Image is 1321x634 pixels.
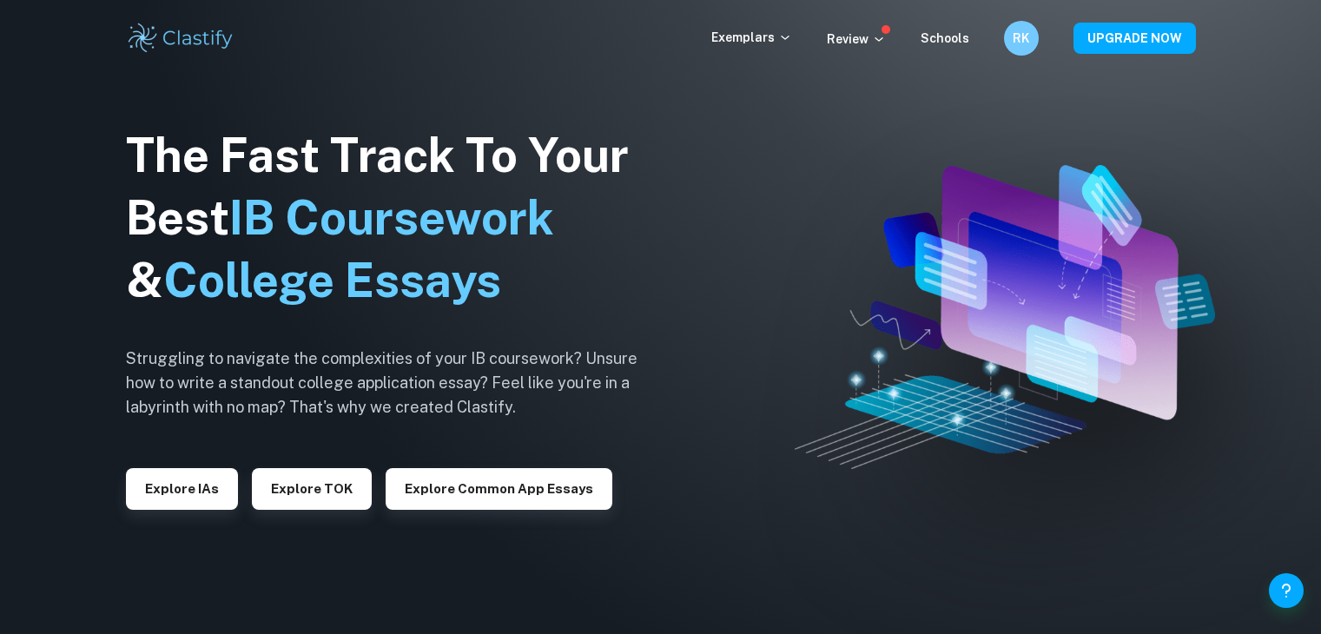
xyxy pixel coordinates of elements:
h1: The Fast Track To Your Best & [126,124,664,312]
img: Clastify hero [795,165,1216,469]
button: Explore Common App essays [386,468,612,510]
button: Help and Feedback [1269,573,1304,608]
h6: RK [1011,29,1031,48]
span: College Essays [163,253,501,307]
a: Explore TOK [252,479,372,496]
button: UPGRADE NOW [1073,23,1196,54]
button: Explore IAs [126,468,238,510]
h6: Struggling to navigate the complexities of your IB coursework? Unsure how to write a standout col... [126,347,664,419]
img: Clastify logo [126,21,236,56]
button: Explore TOK [252,468,372,510]
p: Exemplars [711,28,792,47]
a: Schools [921,31,969,45]
a: Explore IAs [126,479,238,496]
a: Explore Common App essays [386,479,612,496]
p: Review [827,30,886,49]
button: RK [1004,21,1039,56]
span: IB Coursework [229,190,554,245]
